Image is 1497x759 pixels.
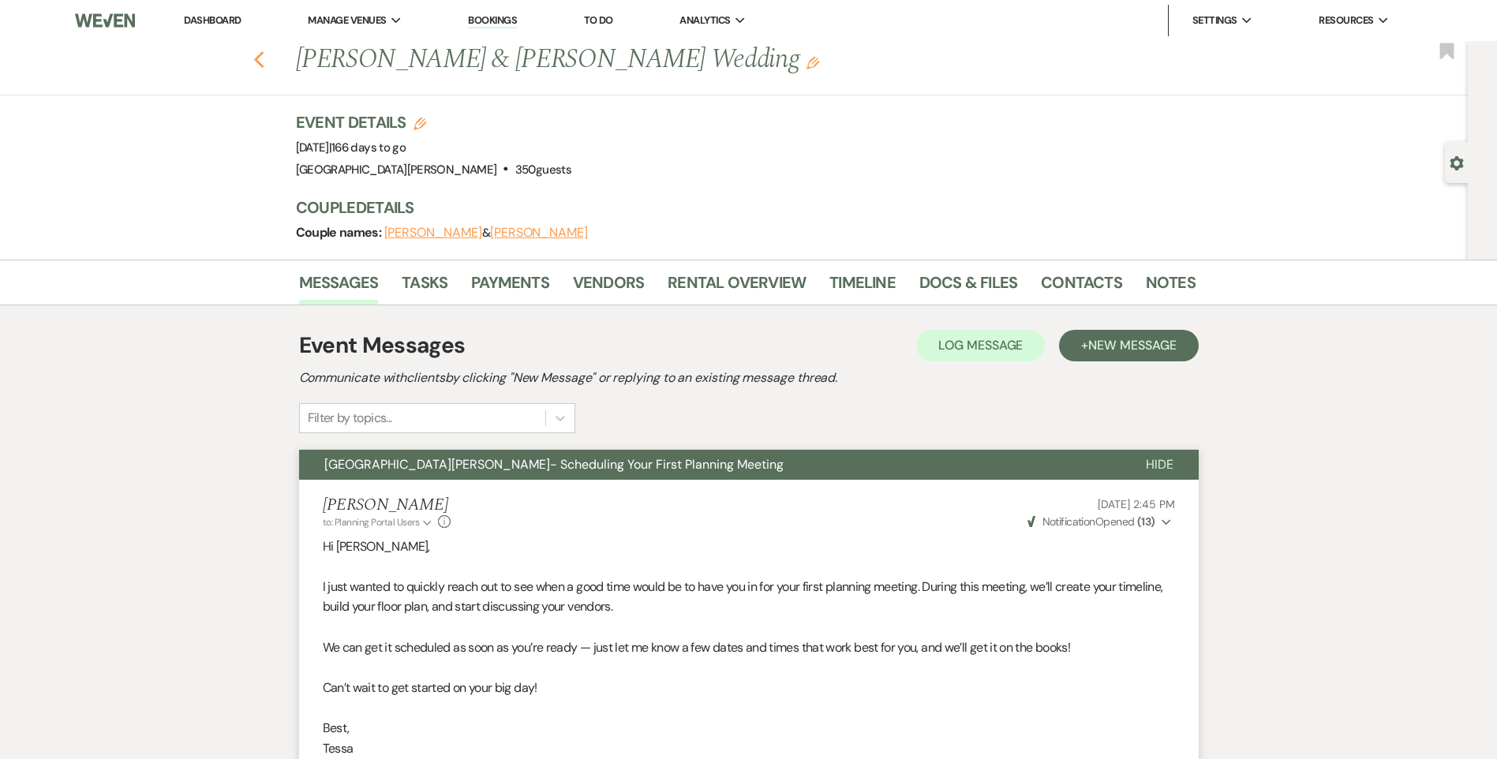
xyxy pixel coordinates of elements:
[331,140,406,155] span: 166 days to go
[296,196,1180,219] h3: Couple Details
[299,368,1199,387] h2: Communicate with clients by clicking "New Message" or replying to an existing message thread.
[1027,514,1155,529] span: Opened
[184,13,241,27] a: Dashboard
[829,270,896,305] a: Timeline
[323,516,420,529] span: to: Planning Portal Users
[299,270,379,305] a: Messages
[323,637,1175,658] p: We can get it scheduled as soon as you’re ready — just let me know a few dates and times that wor...
[323,678,1175,698] p: Can’t wait to get started on your big day!
[1088,337,1176,353] span: New Message
[916,330,1045,361] button: Log Message
[323,537,1175,557] p: Hi [PERSON_NAME],
[471,270,549,305] a: Payments
[296,111,571,133] h3: Event Details
[938,337,1023,353] span: Log Message
[384,225,588,241] span: &
[323,718,1175,738] p: Best,
[323,495,451,515] h5: [PERSON_NAME]
[1137,514,1155,529] strong: ( 13 )
[384,226,482,239] button: [PERSON_NAME]
[299,450,1121,480] button: [GEOGRAPHIC_DATA][PERSON_NAME]- Scheduling Your First Planning Meeting
[323,738,1175,759] p: Tessa
[584,13,613,27] a: To Do
[308,13,386,28] span: Manage Venues
[296,140,406,155] span: [DATE]
[1121,450,1199,480] button: Hide
[468,13,517,28] a: Bookings
[1192,13,1237,28] span: Settings
[490,226,588,239] button: [PERSON_NAME]
[1025,514,1174,530] button: NotificationOpened (13)
[323,515,435,529] button: to: Planning Portal Users
[296,41,1003,79] h1: [PERSON_NAME] & [PERSON_NAME] Wedding
[1319,13,1373,28] span: Resources
[323,577,1175,617] p: I just wanted to quickly reach out to see when a good time would be to have you in for your first...
[299,329,466,362] h1: Event Messages
[75,4,135,37] img: Weven Logo
[668,270,806,305] a: Rental Overview
[296,224,384,241] span: Couple names:
[919,270,1017,305] a: Docs & Files
[1146,456,1173,473] span: Hide
[515,162,571,178] span: 350 guests
[1059,330,1198,361] button: +New Message
[1146,270,1196,305] a: Notes
[308,409,392,428] div: Filter by topics...
[324,456,784,473] span: [GEOGRAPHIC_DATA][PERSON_NAME]- Scheduling Your First Planning Meeting
[1450,155,1464,170] button: Open lead details
[296,162,497,178] span: [GEOGRAPHIC_DATA][PERSON_NAME]
[807,55,819,69] button: Edit
[329,140,406,155] span: |
[1042,514,1095,529] span: Notification
[1098,497,1174,511] span: [DATE] 2:45 PM
[1041,270,1122,305] a: Contacts
[573,270,644,305] a: Vendors
[402,270,447,305] a: Tasks
[679,13,730,28] span: Analytics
